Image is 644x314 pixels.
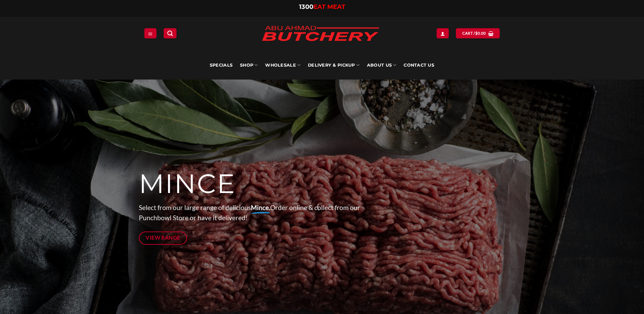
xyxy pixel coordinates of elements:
span: 1300 [299,3,313,11]
a: About Us [367,51,396,80]
a: Login [437,28,449,38]
a: Search [164,28,177,38]
bdi: 0.00 [475,31,486,35]
a: Specials [210,51,233,80]
span: View Range [146,233,180,242]
a: Contact Us [404,51,434,80]
span: EAT MEAT [313,3,345,11]
a: 1300EAT MEAT [299,3,345,11]
span: MINCE [139,168,236,200]
a: Delivery & Pickup [308,51,360,80]
span: Cart / [462,30,486,36]
span: $ [475,30,478,36]
strong: Mince. [251,204,270,211]
a: Wholesale [265,51,300,80]
a: View cart [456,28,500,38]
a: Menu [144,28,157,38]
img: Abu Ahmad Butchery [256,21,385,47]
span: Select from our large range of delicious Order online & collect from our Punchbowl Store or have ... [139,204,360,222]
a: View Range [139,231,187,245]
a: SHOP [240,51,258,80]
